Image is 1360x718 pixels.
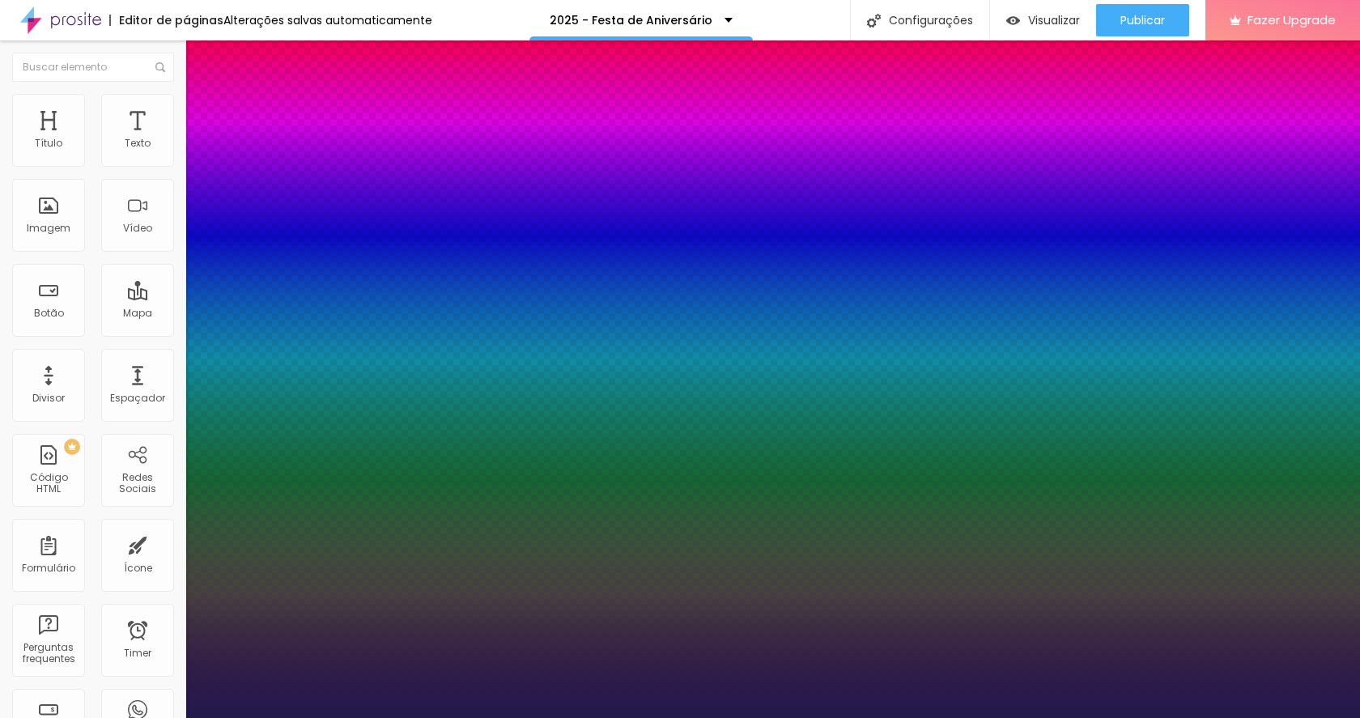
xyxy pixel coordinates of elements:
div: Timer [124,648,151,659]
button: Visualizar [990,4,1096,36]
div: Divisor [32,393,65,404]
p: 2025 - Festa de Aniversário [550,15,712,26]
div: Código HTML [16,472,80,495]
div: Título [35,138,62,149]
span: Fazer Upgrade [1247,13,1336,27]
div: Ícone [124,563,152,574]
div: Alterações salvas automaticamente [223,15,432,26]
img: Icone [155,62,165,72]
div: Texto [125,138,151,149]
div: Formulário [22,563,75,574]
img: Icone [867,14,881,28]
div: Redes Sociais [105,472,169,495]
span: Visualizar [1028,14,1080,27]
div: Espaçador [110,393,165,404]
input: Buscar elemento [12,53,174,82]
div: Perguntas frequentes [16,642,80,665]
div: Imagem [27,223,70,234]
div: Editor de páginas [109,15,223,26]
div: Mapa [123,308,152,319]
button: Publicar [1096,4,1189,36]
img: view-1.svg [1006,14,1020,28]
span: Publicar [1120,14,1165,27]
div: Vídeo [123,223,152,234]
div: Botão [34,308,64,319]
